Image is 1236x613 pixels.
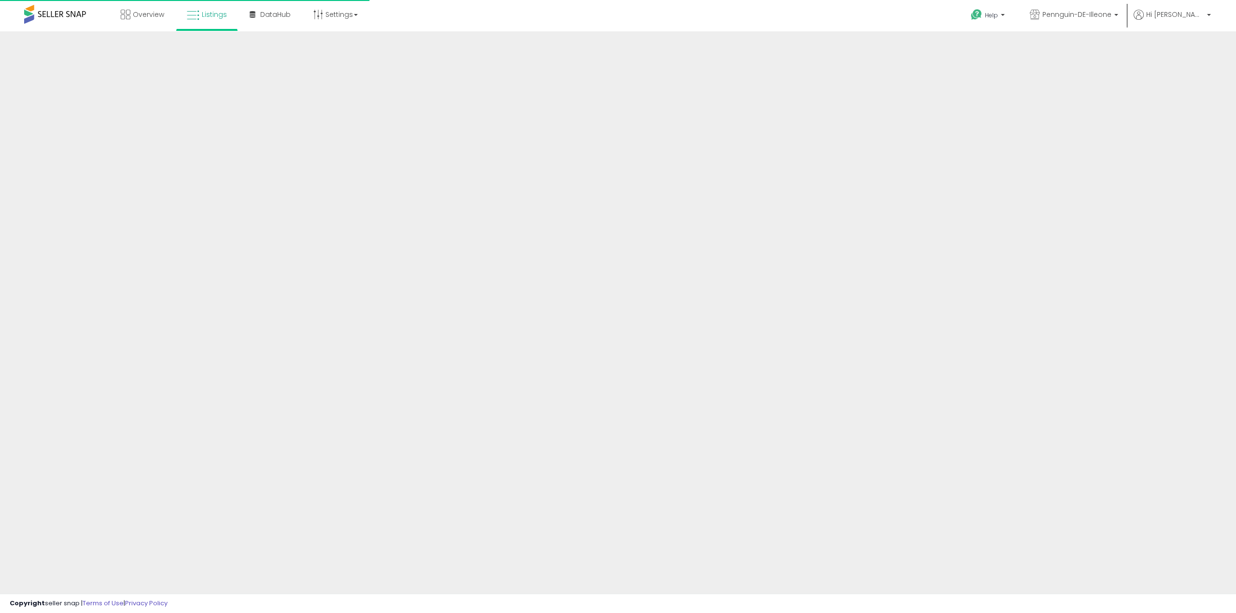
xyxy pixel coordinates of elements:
[1134,10,1211,31] a: Hi [PERSON_NAME]
[1042,10,1111,19] span: Pennguin-DE-Illeone
[1146,10,1204,19] span: Hi [PERSON_NAME]
[963,1,1014,31] a: Help
[133,10,164,19] span: Overview
[970,9,983,21] i: Get Help
[985,11,998,19] span: Help
[202,10,227,19] span: Listings
[260,10,291,19] span: DataHub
